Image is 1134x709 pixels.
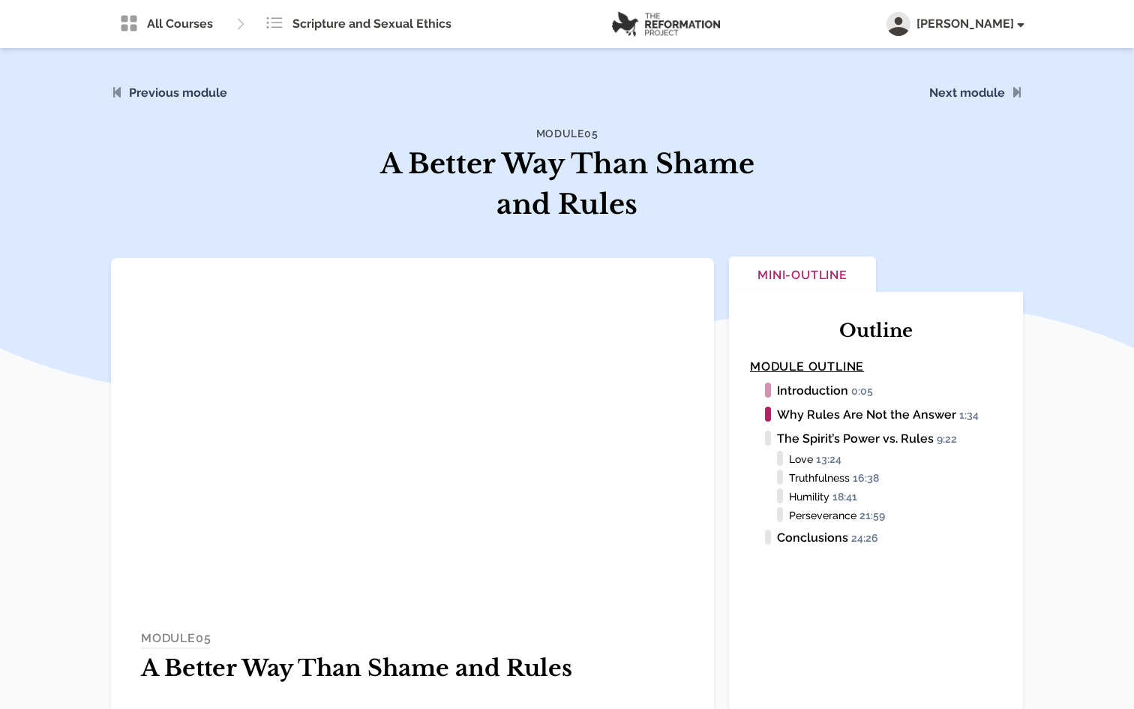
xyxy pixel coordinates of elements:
li: The Spirit’s Power vs. Rules [759,430,1002,448]
span: 18:41 [832,491,864,504]
h4: MODULE 05 [141,629,211,649]
li: Humility [789,488,1002,504]
span: All Courses [147,15,213,33]
h4: Module Outline [750,358,1002,376]
span: 9:22 [937,433,964,446]
button: [PERSON_NAME] [886,12,1023,36]
span: Scripture and Sexual Ethics [292,15,451,33]
button: Mini-Outline [729,257,876,296]
h4: Module 05 [375,126,759,141]
span: 21:59 [859,509,892,523]
li: Love [789,451,1002,467]
li: Truthfulness [789,470,1002,485]
a: All Courses [111,9,222,39]
li: Why Rules Are Not the Answer [759,406,1002,424]
img: logo.png [612,11,720,37]
h1: A Better Way Than Shame and Rules [141,655,684,682]
span: 1:34 [959,409,985,422]
span: 16:38 [853,472,886,485]
h2: Outline [750,319,1002,343]
a: Previous module [129,86,227,100]
span: 0:05 [851,385,880,398]
iframe: Module 5 - A Better Way Than Shame and Rules [111,258,714,597]
h1: A Better Way Than Shame and Rules [375,144,759,225]
span: 13:24 [816,453,848,467]
a: Next module [929,86,1005,100]
span: [PERSON_NAME] [916,15,1023,33]
li: Perseverance [789,507,1002,523]
li: Introduction [759,382,1002,400]
span: 24:26 [851,532,885,545]
li: Conclusions [759,529,1002,547]
a: Scripture and Sexual Ethics [256,9,460,39]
